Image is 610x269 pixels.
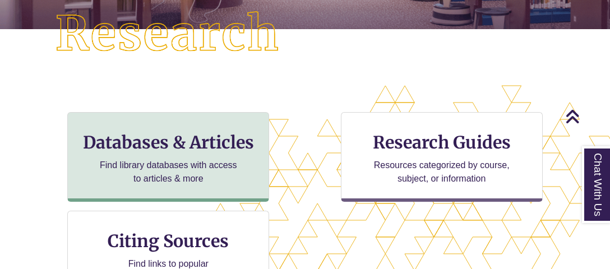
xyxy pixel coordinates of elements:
[565,109,607,124] a: Back to Top
[100,230,237,252] h3: Citing Sources
[95,159,242,185] p: Find library databases with access to articles & more
[77,132,260,153] h3: Databases & Articles
[350,132,533,153] h3: Research Guides
[341,112,543,202] a: Research Guides Resources categorized by course, subject, or information
[368,159,515,185] p: Resources categorized by course, subject, or information
[67,112,269,202] a: Databases & Articles Find library databases with access to articles & more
